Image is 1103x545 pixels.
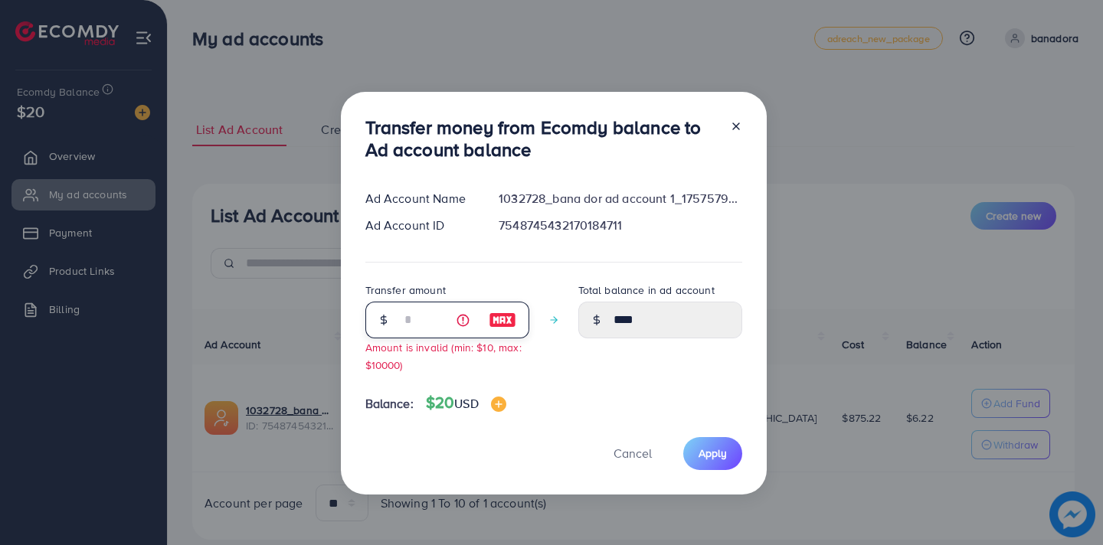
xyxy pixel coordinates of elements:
span: USD [454,395,478,412]
img: image [491,397,506,412]
div: Ad Account Name [353,190,487,207]
div: 1032728_bana dor ad account 1_1757579407255 [486,190,754,207]
span: Balance: [365,395,414,413]
h4: $20 [426,393,506,413]
h3: Transfer money from Ecomdy balance to Ad account balance [365,116,718,161]
span: Apply [699,445,727,461]
img: image [489,311,516,329]
label: Transfer amount [365,282,446,298]
label: Total balance in ad account [578,282,715,298]
div: 7548745432170184711 [486,217,754,234]
button: Apply [683,437,742,470]
small: Amount is invalid (min: $10, max: $10000) [365,340,522,372]
button: Cancel [594,437,671,470]
div: Ad Account ID [353,217,487,234]
span: Cancel [614,445,652,462]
